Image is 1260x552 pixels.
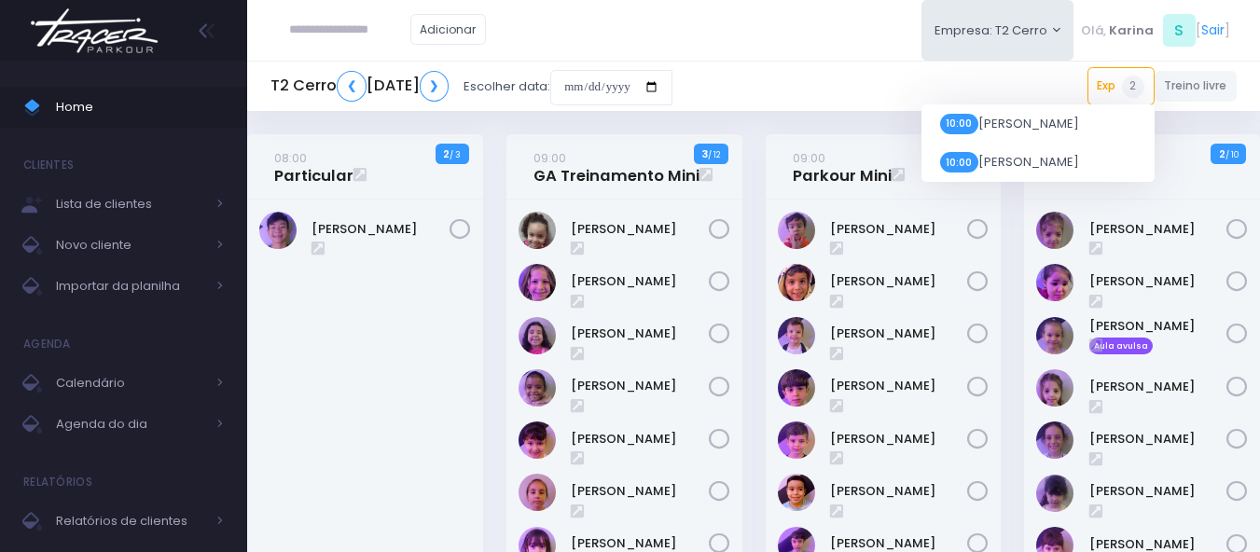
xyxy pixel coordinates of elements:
[56,412,205,436] span: Agenda do dia
[1036,475,1073,512] img: Isabela Sanseverino Curvo Candido Lima
[410,14,487,45] a: Adicionar
[1089,378,1227,396] a: [PERSON_NAME]
[571,272,709,291] a: [PERSON_NAME]
[1073,9,1237,51] div: [ ]
[450,149,461,160] small: / 3
[939,153,977,173] span: 10:00
[778,474,815,511] img: Leonardo Ito Bueno Ramos
[533,148,699,186] a: 09:00GA Treinamento Mini
[571,430,709,448] a: [PERSON_NAME]
[1087,67,1155,104] a: Exp2
[23,325,71,363] h4: Agenda
[519,369,556,407] img: Helena Maciel dos Santos
[420,71,450,102] a: ❯
[701,146,708,161] strong: 3
[56,192,205,216] span: Lista de clientes
[921,104,1155,144] a: 10:00[PERSON_NAME]
[337,71,367,102] a: ❮
[1155,71,1238,102] a: Treino livre
[1225,149,1239,160] small: / 10
[533,149,566,167] small: 09:00
[1036,264,1073,301] img: Beatriz Gelber de Azevedo
[443,146,450,161] strong: 2
[1163,14,1196,47] span: S
[830,220,968,239] a: [PERSON_NAME]
[1109,21,1154,40] span: Karina
[270,71,449,102] h5: T2 Cerro [DATE]
[1219,146,1225,161] strong: 2
[274,149,307,167] small: 08:00
[23,146,74,184] h4: Clientes
[1036,212,1073,249] img: Alice Bordini
[830,430,968,448] a: [PERSON_NAME]
[778,212,815,249] img: Benjamin Franco
[1052,148,1111,186] a: 09:01GA Mini
[1089,430,1227,448] a: [PERSON_NAME]
[793,148,892,186] a: 09:00Parkour Mini
[1089,338,1154,354] span: Aula avulsa
[312,220,450,239] a: [PERSON_NAME]
[1089,482,1227,501] a: [PERSON_NAME]
[56,95,224,119] span: Home
[274,148,353,186] a: 08:00Particular
[793,149,825,167] small: 09:00
[1089,272,1227,291] a: [PERSON_NAME]
[519,474,556,511] img: Laura Oliveira Alves
[830,377,968,395] a: [PERSON_NAME]
[1036,317,1073,354] img: Cecilia Machado
[571,220,709,239] a: [PERSON_NAME]
[56,371,205,395] span: Calendário
[939,153,1136,173] span: [PERSON_NAME]
[1036,369,1073,407] img: Clara Bordini
[571,482,709,501] a: [PERSON_NAME]
[519,264,556,301] img: Beatriz Giometti
[1122,76,1144,98] span: 2
[519,212,556,249] img: Antonella sousa bertanha
[571,377,709,395] a: [PERSON_NAME]
[56,233,205,257] span: Novo cliente
[270,65,672,108] div: Escolher data:
[778,317,815,354] img: Gabriel Afonso Frisch
[778,264,815,301] img: Bento Oliveira da Costa
[571,324,709,343] a: [PERSON_NAME]
[778,369,815,407] img: Gustavo Braga Janeiro Antunes
[56,274,205,298] span: Importar da planilha
[56,509,205,533] span: Relatórios de clientes
[23,463,92,501] h4: Relatórios
[259,212,297,249] img: Albert Hong
[519,421,556,459] img: Isabela Araújo Girotto
[939,114,1136,134] span: [PERSON_NAME]
[1036,421,1073,459] img: Helena de Oliveira Mendonça
[921,144,1155,183] a: 10:00[PERSON_NAME]
[1089,220,1227,239] a: [PERSON_NAME]
[708,149,720,160] small: / 12
[1081,21,1106,40] span: Olá,
[830,482,968,501] a: [PERSON_NAME]
[939,114,977,134] span: 10:00
[1201,21,1225,40] a: Sair
[1089,317,1227,336] a: [PERSON_NAME]
[830,272,968,291] a: [PERSON_NAME]
[519,317,556,354] img: Giovanna Silveira Barp
[830,324,968,343] a: [PERSON_NAME]
[778,421,815,459] img: Henrique Aviles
